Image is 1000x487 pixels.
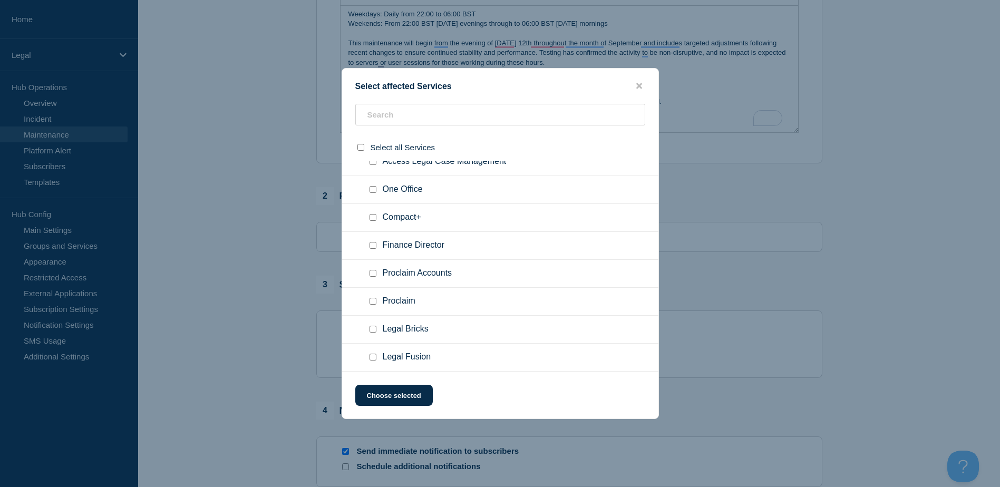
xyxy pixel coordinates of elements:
button: close button [633,81,645,91]
span: Access Legal Case Management [383,157,507,167]
input: Search [355,104,645,125]
div: Select affected Services [342,81,658,91]
input: One Office checkbox [370,186,376,193]
input: Proclaim checkbox [370,298,376,305]
input: Finance Director checkbox [370,242,376,249]
span: Legal Fusion [383,352,431,363]
span: Proclaim [383,296,415,307]
input: Proclaim Accounts checkbox [370,270,376,277]
input: Compact+ checkbox [370,214,376,221]
span: Select all Services [371,143,435,152]
span: Legal Bricks [383,324,429,335]
input: select all checkbox [357,144,364,151]
span: Proclaim Accounts [383,268,452,279]
span: One Office [383,184,423,195]
button: Choose selected [355,385,433,406]
span: Finance Director [383,240,444,251]
input: Legal Bricks checkbox [370,326,376,333]
span: Compact+ [383,212,421,223]
input: Access Legal Case Management checkbox [370,158,376,165]
input: Legal Fusion checkbox [370,354,376,361]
